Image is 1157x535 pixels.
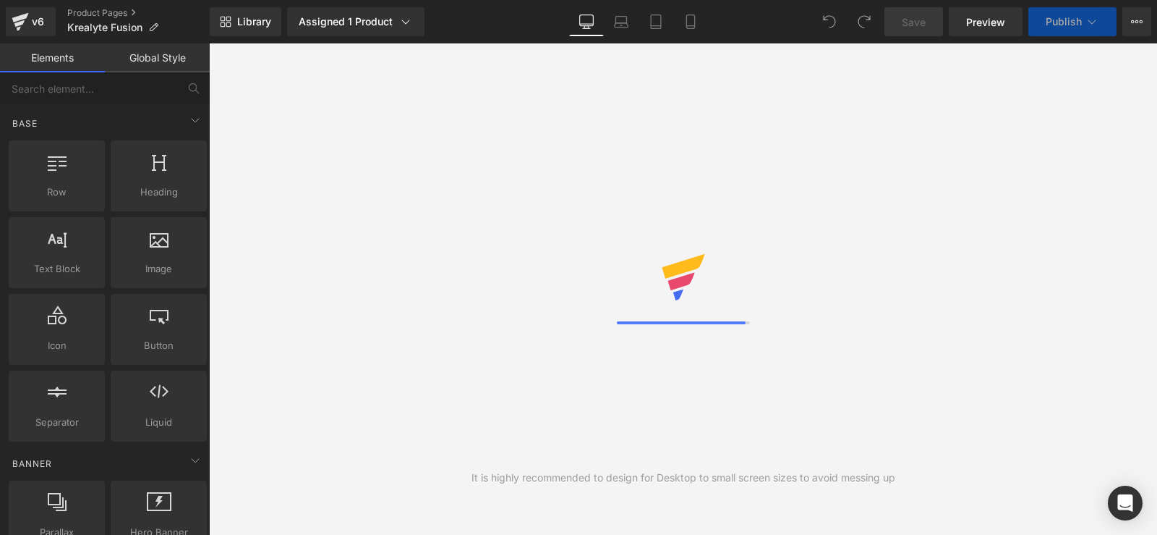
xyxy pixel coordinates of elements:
a: Preview [949,7,1022,36]
a: Global Style [105,43,210,72]
button: More [1122,7,1151,36]
span: Image [115,261,202,277]
div: It is highly recommended to design for Desktop to small screen sizes to avoid messing up [471,470,895,486]
span: Preview [966,14,1005,30]
span: Banner [11,457,54,471]
span: Library [237,15,271,28]
span: Liquid [115,415,202,430]
a: v6 [6,7,56,36]
span: Heading [115,185,202,200]
span: Krealyte Fusion [67,22,142,33]
button: Publish [1028,7,1117,36]
span: Button [115,338,202,353]
a: Tablet [639,7,673,36]
button: Redo [850,7,879,36]
div: Open Intercom Messenger [1108,486,1143,521]
span: Text Block [13,261,101,277]
span: Base [11,117,39,130]
span: Publish [1046,16,1082,28]
a: Product Pages [67,7,210,19]
span: Separator [13,415,101,430]
div: Assigned 1 Product [299,14,413,29]
a: Mobile [673,7,708,36]
a: Desktop [569,7,604,36]
span: Save [902,14,926,30]
button: Undo [815,7,844,36]
div: v6 [29,12,47,31]
span: Icon [13,338,101,353]
a: Laptop [604,7,639,36]
span: Row [13,185,101,200]
a: New Library [210,7,281,36]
